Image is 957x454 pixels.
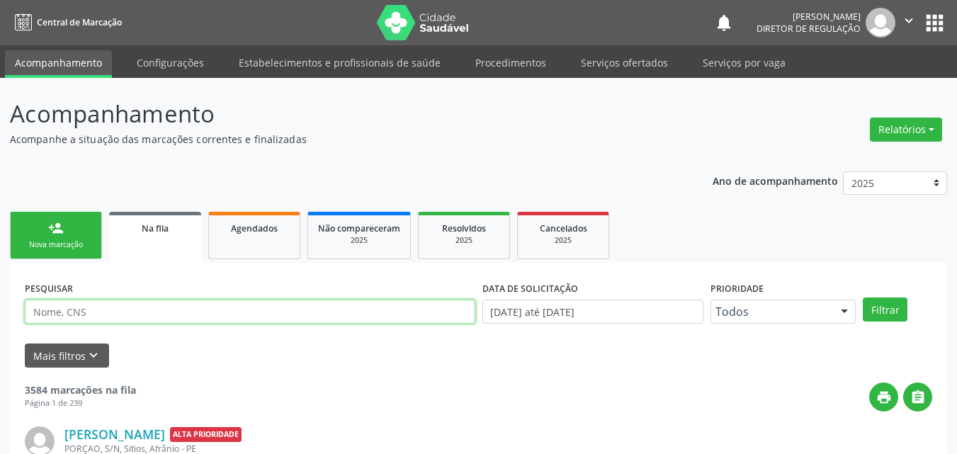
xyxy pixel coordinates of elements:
[710,278,764,300] label: Prioridade
[429,235,499,246] div: 2025
[870,118,942,142] button: Relatórios
[866,8,895,38] img: img
[25,300,475,324] input: Nome, CNS
[231,222,278,234] span: Agendados
[25,278,73,300] label: PESQUISAR
[21,239,91,250] div: Nova marcação
[482,278,578,300] label: DATA DE SOLICITAÇÃO
[901,13,917,28] i: 
[528,235,599,246] div: 2025
[482,300,704,324] input: Selecione um intervalo
[25,344,109,368] button: Mais filtroskeyboard_arrow_down
[127,50,214,75] a: Configurações
[922,11,947,35] button: apps
[540,222,587,234] span: Cancelados
[715,305,827,319] span: Todos
[903,382,932,412] button: 
[713,171,838,189] p: Ano de acompanhamento
[25,383,136,397] strong: 3584 marcações na fila
[318,235,400,246] div: 2025
[895,8,922,38] button: 
[693,50,795,75] a: Serviços por vaga
[170,427,242,442] span: Alta Prioridade
[48,220,64,236] div: person_add
[142,222,169,234] span: Na fila
[863,297,907,322] button: Filtrar
[37,16,122,28] span: Central de Marcação
[10,96,666,132] p: Acompanhamento
[64,426,165,442] a: [PERSON_NAME]
[318,222,400,234] span: Não compareceram
[757,23,861,35] span: Diretor de regulação
[86,348,101,363] i: keyboard_arrow_down
[10,132,666,147] p: Acompanhe a situação das marcações correntes e finalizadas
[442,222,486,234] span: Resolvidos
[25,397,136,409] div: Página 1 de 239
[571,50,678,75] a: Serviços ofertados
[869,382,898,412] button: print
[757,11,861,23] div: [PERSON_NAME]
[229,50,451,75] a: Estabelecimentos e profissionais de saúde
[465,50,556,75] a: Procedimentos
[876,390,892,405] i: print
[714,13,734,33] button: notifications
[910,390,926,405] i: 
[5,50,112,78] a: Acompanhamento
[10,11,122,34] a: Central de Marcação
